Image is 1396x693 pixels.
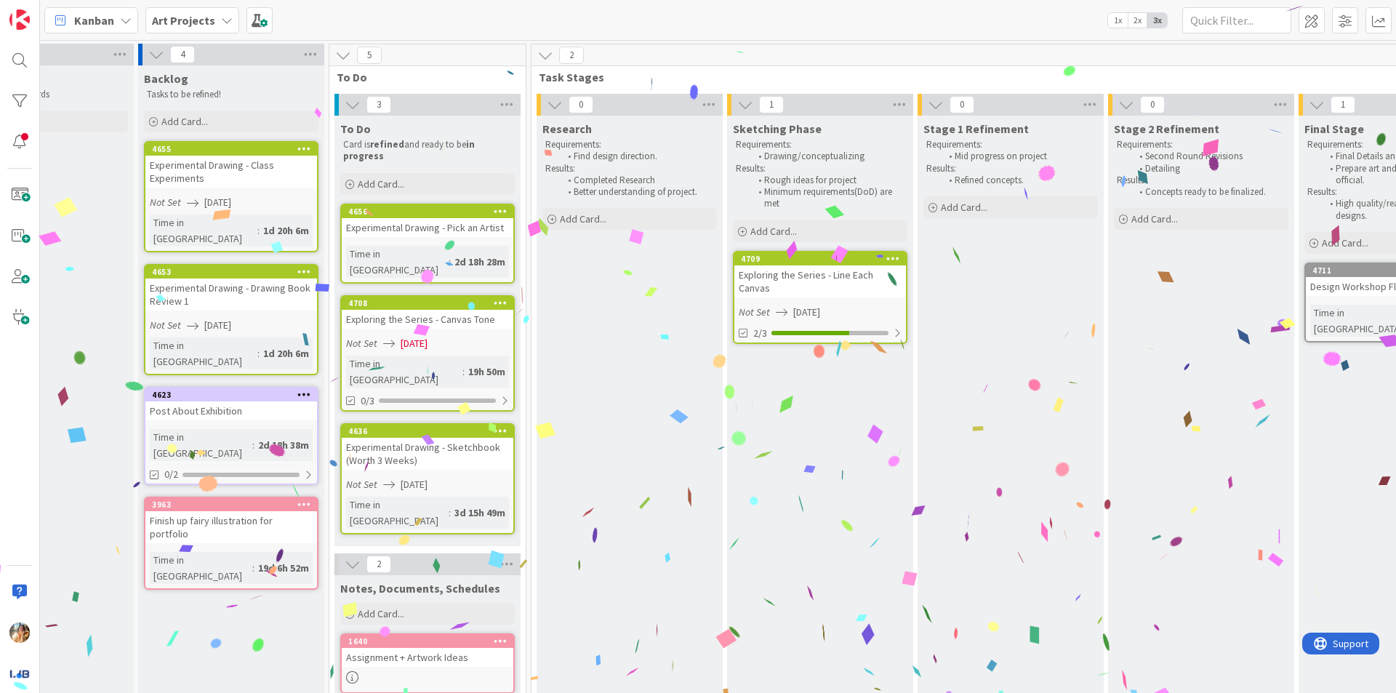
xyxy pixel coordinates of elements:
div: 4708 [342,297,513,310]
span: Add Card... [750,225,797,238]
li: Minimum requirements(DoD) are met [750,186,905,210]
div: Time in [GEOGRAPHIC_DATA] [150,215,257,247]
li: Better understanding of project. [560,186,715,198]
li: Rough ideas for project [750,175,905,186]
p: Requirements: [926,139,1095,151]
p: Results: [736,163,904,175]
a: 4708Exploring the Series - Canvas ToneNot Set[DATE]Time in [GEOGRAPHIC_DATA]:19h 50m0/3 [340,295,515,412]
span: Stage 1 Refinement [923,121,1029,136]
i: Not Set [346,337,377,350]
span: Add Card... [358,607,404,620]
span: : [449,254,451,270]
span: 0 [569,96,593,113]
div: 2d 18h 38m [254,437,313,453]
div: 4656 [348,207,513,217]
div: 1d 20h 6m [260,345,313,361]
li: Detailing [1131,163,1286,175]
p: Tasks to be refined! [147,89,316,100]
li: Refined concepts. [941,175,1096,186]
a: 4623Post About ExhibitionTime in [GEOGRAPHIC_DATA]:2d 18h 38m0/2 [144,387,318,485]
span: Kanban [74,12,114,29]
p: Results: [926,163,1095,175]
span: Add Card... [560,212,606,225]
div: 19d 6h 52m [254,560,313,576]
span: Add Card... [941,201,987,214]
span: 0/3 [361,393,374,409]
p: Results: [545,163,714,175]
span: Support [31,2,66,20]
div: Experimental Drawing - Pick an Artist [342,218,513,237]
span: 1 [759,96,784,113]
span: Notes, Documents, Schedules [340,581,500,596]
div: 3d 15h 49m [451,505,509,521]
div: 4655 [145,143,317,156]
div: 4655Experimental Drawing - Class Experiments [145,143,317,188]
div: 3963 [145,498,317,511]
a: 4656Experimental Drawing - Pick an ArtistTime in [GEOGRAPHIC_DATA]:2d 18h 28m [340,204,515,284]
span: [DATE] [401,477,428,492]
img: JF [9,622,30,643]
span: 4 [170,46,195,63]
div: 4709 [741,254,906,264]
div: 4656Experimental Drawing - Pick an Artist [342,205,513,237]
input: Quick Filter... [1182,7,1291,33]
span: Sketching Phase [733,121,822,136]
div: Time in [GEOGRAPHIC_DATA] [150,552,252,584]
span: Backlog [144,71,188,86]
span: 0 [950,96,974,113]
a: 4636Experimental Drawing - Sketchbook (Worth 3 Weeks)Not Set[DATE]Time in [GEOGRAPHIC_DATA]:3d 15... [340,423,515,534]
i: Not Set [346,478,377,491]
span: 2x [1128,13,1147,28]
div: Assignment + Artwork Ideas [342,648,513,667]
div: Exploring the Series - Line Each Canvas [734,265,906,297]
span: : [449,505,451,521]
div: 4708Exploring the Series - Canvas Tone [342,297,513,329]
b: Art Projects [152,13,215,28]
div: 4636Experimental Drawing - Sketchbook (Worth 3 Weeks) [342,425,513,470]
li: Completed Research [560,175,715,186]
span: To Do [337,70,508,84]
li: Mid progress on project [941,151,1096,162]
i: Not Set [150,319,181,332]
div: 4623 [152,390,317,400]
div: Finish up fairy illustration for portfolio [145,511,317,543]
div: Time in [GEOGRAPHIC_DATA] [346,497,449,529]
div: Post About Exhibition [145,401,317,420]
div: 1640 [348,636,513,646]
li: Find design direction. [560,151,715,162]
p: Results: [1117,175,1285,186]
span: [DATE] [401,336,428,351]
div: 1640 [342,635,513,648]
div: Experimental Drawing - Class Experiments [145,156,317,188]
div: Time in [GEOGRAPHIC_DATA] [150,337,257,369]
div: Time in [GEOGRAPHIC_DATA] [150,429,252,461]
span: Final Stage [1304,121,1364,136]
span: [DATE] [204,318,231,333]
p: Requirements: [545,139,714,151]
div: Time in [GEOGRAPHIC_DATA] [346,246,449,278]
span: 3 [366,96,391,113]
a: 4653Experimental Drawing - Drawing Book Review 1Not Set[DATE]Time in [GEOGRAPHIC_DATA]:1d 20h 6m [144,264,318,375]
div: 3963 [152,500,317,510]
div: 1d 20h 6m [260,223,313,239]
div: 1640Assignment + Artwork Ideas [342,635,513,667]
span: Add Card... [1322,236,1368,249]
span: To Do [340,121,371,136]
div: Exploring the Series - Canvas Tone [342,310,513,329]
span: 1x [1108,13,1128,28]
img: avatar [9,663,30,684]
i: Not Set [739,305,770,319]
span: Add Card... [1131,212,1178,225]
div: 4653 [145,265,317,279]
span: 0/2 [164,467,178,482]
span: 5 [357,47,382,64]
li: Second Round Revisions [1131,151,1286,162]
li: Concepts ready to be finalized. [1131,186,1286,198]
div: 4708 [348,298,513,308]
strong: refined [370,138,404,151]
p: Card is and ready to be [343,139,512,163]
span: : [252,560,254,576]
span: 2 [559,47,584,64]
span: 1 [1331,96,1355,113]
div: 4623 [145,388,317,401]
